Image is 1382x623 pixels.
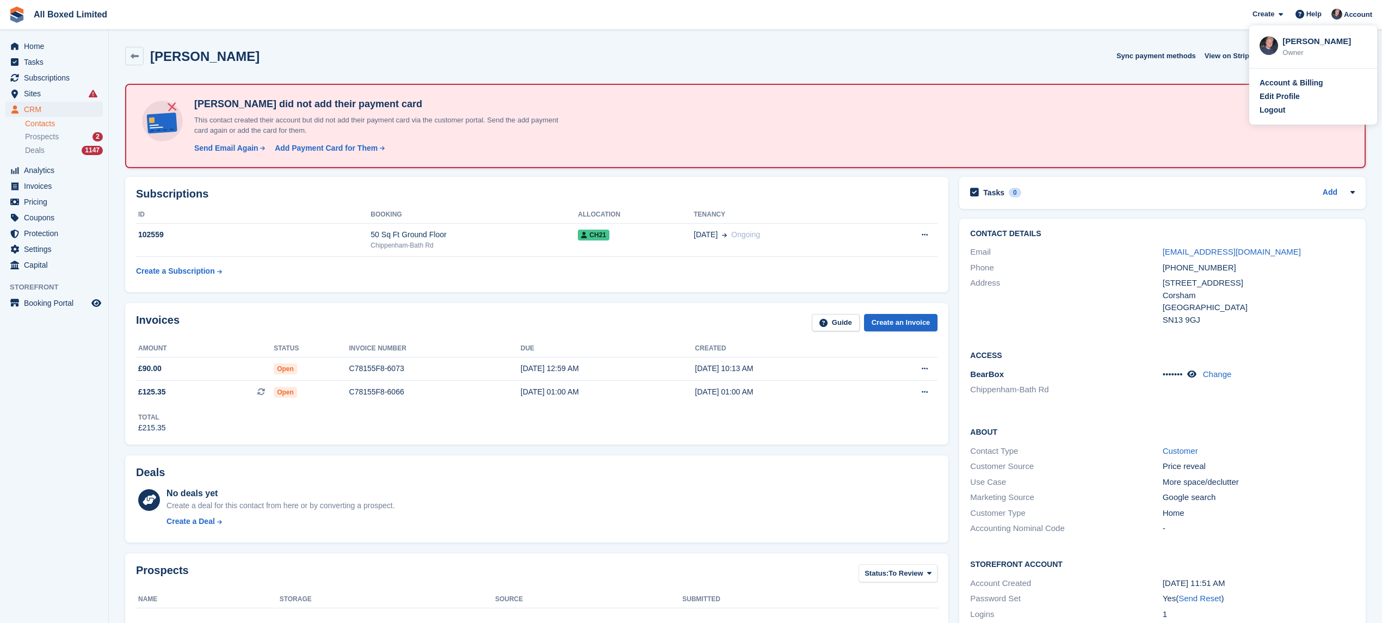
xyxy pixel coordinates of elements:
div: 2 [92,132,103,141]
th: Allocation [578,206,694,224]
img: no-card-linked-e7822e413c904bf8b177c4d89f31251c4716f9871600ec3ca5bfc59e148c83f4.svg [139,98,186,144]
a: menu [5,295,103,311]
a: Change [1203,369,1232,379]
span: Deals [25,145,45,156]
img: Dan Goss [1331,9,1342,20]
div: Marketing Source [970,491,1162,504]
div: Send Email Again [194,143,258,154]
a: Create an Invoice [864,314,938,332]
span: ( ) [1176,594,1224,603]
div: SN13 9GJ [1163,314,1355,326]
div: Create a deal for this contact from here or by converting a prospect. [166,500,394,511]
a: All Boxed Limited [29,5,112,23]
a: menu [5,102,103,117]
div: C78155F8-6073 [349,363,521,374]
div: Corsham [1163,289,1355,302]
p: This contact created their account but did not add their payment card via the customer portal. Se... [190,115,571,136]
span: £90.00 [138,363,162,374]
span: Open [274,387,297,398]
th: Status [274,340,349,357]
th: Storage [280,591,495,608]
i: Smart entry sync failures have occurred [89,89,97,98]
span: Protection [24,226,89,241]
div: 102559 [136,229,371,240]
a: menu [5,39,103,54]
a: Logout [1260,104,1367,116]
th: Created [695,340,869,357]
div: Add Payment Card for Them [275,143,378,154]
a: Guide [812,314,860,332]
div: Address [970,277,1162,326]
span: View on Stripe [1205,51,1253,61]
th: Amount [136,340,274,357]
a: menu [5,70,103,85]
h2: [PERSON_NAME] [150,49,260,64]
a: Deals 1147 [25,145,103,156]
a: [EMAIL_ADDRESS][DOMAIN_NAME] [1163,247,1301,256]
div: 50 Sq Ft Ground Floor [371,229,578,240]
div: Create a Subscription [136,266,215,277]
div: £215.35 [138,422,166,434]
a: Create a Deal [166,516,394,527]
div: [DATE] 01:00 AM [695,386,869,398]
div: [PERSON_NAME] [1282,35,1367,45]
h4: [PERSON_NAME] did not add their payment card [190,98,571,110]
span: [DATE] [694,229,718,240]
h2: Storefront Account [970,558,1355,569]
div: Home [1163,507,1355,520]
h2: Subscriptions [136,188,937,200]
a: Create a Subscription [136,261,222,281]
span: Sites [24,86,89,101]
th: Name [136,591,280,608]
span: Ongoing [731,230,760,239]
span: Coupons [24,210,89,225]
div: Logout [1260,104,1285,116]
a: menu [5,178,103,194]
span: ••••••• [1163,369,1183,379]
a: View on Stripe [1200,47,1266,65]
h2: Deals [136,466,165,479]
div: Customer Type [970,507,1162,520]
div: Account Created [970,577,1162,590]
th: ID [136,206,371,224]
span: Open [274,363,297,374]
a: Customer [1163,446,1198,455]
span: £125.35 [138,386,166,398]
a: Contacts [25,119,103,129]
button: Status: To Review [859,564,937,582]
div: No deals yet [166,487,394,500]
th: Tenancy [694,206,875,224]
th: Booking [371,206,578,224]
span: Pricing [24,194,89,209]
div: Yes [1163,593,1355,605]
th: Invoice number [349,340,521,357]
a: menu [5,194,103,209]
h2: Tasks [983,188,1004,198]
span: Home [24,39,89,54]
h2: Access [970,349,1355,360]
div: Google search [1163,491,1355,504]
span: Prospects [25,132,59,142]
a: menu [5,210,103,225]
a: Add [1323,187,1337,199]
div: More space/declutter [1163,476,1355,489]
a: Edit Profile [1260,91,1367,102]
a: Preview store [90,297,103,310]
div: 0 [1009,188,1021,198]
a: menu [5,54,103,70]
span: Status: [865,568,889,579]
span: Create [1253,9,1274,20]
th: Submitted [682,591,937,608]
span: Capital [24,257,89,273]
img: Dan Goss [1260,36,1278,55]
div: [PHONE_NUMBER] [1163,262,1355,274]
div: Owner [1282,47,1367,58]
span: Booking Portal [24,295,89,311]
span: Storefront [10,282,108,293]
div: Password Set [970,593,1162,605]
a: menu [5,242,103,257]
div: 1147 [82,146,103,155]
a: menu [5,257,103,273]
span: To Review [889,568,923,579]
h2: Prospects [136,564,189,584]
